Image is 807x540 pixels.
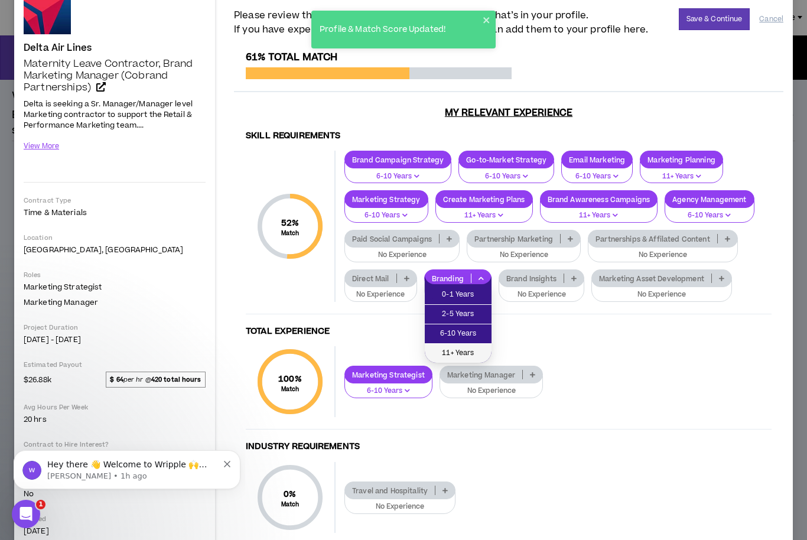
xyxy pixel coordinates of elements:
[110,375,123,384] strong: $ 64
[234,107,783,119] h3: My Relevant Experience
[24,97,206,131] p: Delta is seeking a Sr. Manager/Manager level Marketing contractor to support the Retail & Perform...
[425,274,471,283] p: Branding
[281,488,300,500] span: 0 %
[344,492,455,514] button: No Experience
[345,155,451,164] p: Brand Campaign Strategy
[432,288,484,301] span: 0-1 Years
[316,20,483,40] div: Profile & Match Score Updated!
[440,370,522,379] p: Marketing Manager
[443,210,525,221] p: 11+ Years
[278,373,302,385] span: 100 %
[562,155,632,164] p: Email Marketing
[24,207,206,218] p: Time & Materials
[36,500,45,509] span: 1
[12,500,40,528] iframe: Intercom live chat
[483,15,491,25] button: close
[281,500,300,509] small: Match
[432,327,484,340] span: 6-10 Years
[345,195,428,204] p: Marketing Strategy
[344,161,451,184] button: 6-10 Years
[588,240,738,262] button: No Experience
[352,250,452,261] p: No Experience
[24,372,51,386] span: $26.88k
[24,196,206,205] p: Contract Type
[24,526,206,536] p: [DATE]
[352,171,444,182] p: 6-10 Years
[599,289,724,300] p: No Experience
[24,360,206,369] p: Estimated Payout
[344,200,428,223] button: 6-10 Years
[9,425,245,508] iframe: Intercom notifications message
[540,200,658,223] button: 11+ Years
[592,274,711,283] p: Marketing Asset Development
[24,58,206,93] a: Maternity Leave Contractor, Brand Marketing Manager (Cobrand Partnerships)
[24,334,206,345] p: [DATE] - [DATE]
[467,240,581,262] button: No Experience
[467,235,560,243] p: Partnership Marketing
[246,50,337,64] span: 61% Total Match
[281,217,300,229] span: 52 %
[246,441,772,453] h4: Industry Requirements
[499,274,564,283] p: Brand Insights
[24,271,206,279] p: Roles
[24,297,98,308] span: Marketing Manager
[665,200,754,223] button: 6-10 Years
[151,375,201,384] strong: 420 total hours
[281,229,300,238] small: Match
[345,235,439,243] p: Paid Social Campaigns
[548,210,650,221] p: 11+ Years
[345,486,435,495] p: Travel and Hospitality
[541,195,658,204] p: Brand Awareness Campaigns
[474,250,573,261] p: No Experience
[459,155,554,164] p: Go-to-Market Strategy
[24,282,102,292] span: Marketing Strategist
[278,385,302,393] small: Match
[506,289,577,300] p: No Experience
[352,502,448,512] p: No Experience
[447,386,536,396] p: No Experience
[591,279,732,302] button: No Experience
[106,372,206,387] span: per hr @
[640,161,723,184] button: 11+ Years
[561,161,633,184] button: 6-10 Years
[647,171,715,182] p: 11+ Years
[458,161,554,184] button: 6-10 Years
[344,376,432,398] button: 6-10 Years
[24,403,206,412] p: Avg Hours Per Week
[344,240,460,262] button: No Experience
[24,57,193,95] span: Maternity Leave Contractor, Brand Marketing Manager (Cobrand Partnerships)
[345,274,396,283] p: Direct Mail
[440,376,544,398] button: No Experience
[352,289,409,300] p: No Experience
[432,308,484,321] span: 2-5 Years
[24,515,206,523] p: Posted
[352,386,425,396] p: 6-10 Years
[246,326,772,337] h4: Total Experience
[466,171,546,182] p: 6-10 Years
[246,131,772,142] h4: Skill Requirements
[640,155,723,164] p: Marketing Planning
[672,210,746,221] p: 6-10 Years
[344,279,417,302] button: No Experience
[24,414,206,425] p: 20 hrs
[234,8,648,37] span: Please review the client’s requirements compared to what’s in your profile. If you have experienc...
[24,233,206,242] p: Location
[24,136,59,157] button: View More
[345,370,432,379] p: Marketing Strategist
[436,195,532,204] p: Create Marketing Plans
[435,200,533,223] button: 11+ Years
[759,9,783,30] button: Cancel
[24,245,206,255] p: [GEOGRAPHIC_DATA], [GEOGRAPHIC_DATA]
[432,347,484,360] span: 11+ Years
[588,235,717,243] p: Partnerships & Affilated Content
[499,279,584,302] button: No Experience
[679,8,750,30] button: Save & Continue
[24,43,92,53] h4: Delta Air Lines
[569,171,625,182] p: 6-10 Years
[665,195,753,204] p: Agency Management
